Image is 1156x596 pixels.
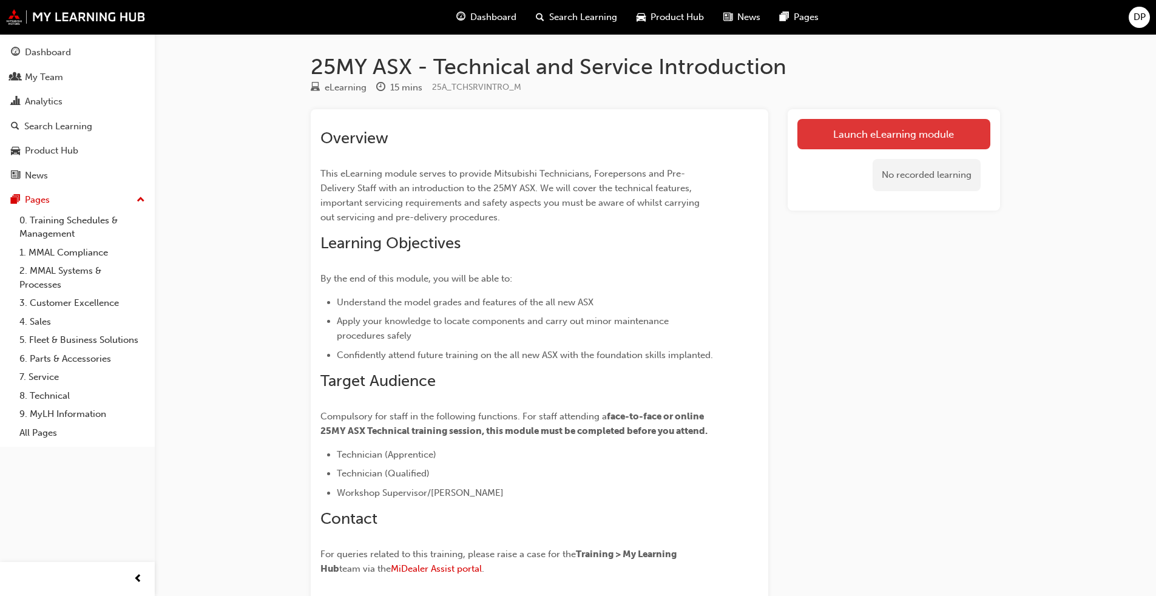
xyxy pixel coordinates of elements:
span: search-icon [536,10,544,25]
span: News [737,10,760,24]
a: car-iconProduct Hub [627,5,714,30]
button: DashboardMy TeamAnalyticsSearch LearningProduct HubNews [5,39,150,189]
span: Confidently attend future training on the all new ASX with the foundation skills implanted. [337,350,713,361]
span: pages-icon [780,10,789,25]
span: team via the [339,563,391,574]
span: Pages [794,10,819,24]
span: Learning resource code [432,82,521,92]
span: Overview [320,129,388,147]
span: clock-icon [376,83,385,93]
span: Workshop Supervisor/[PERSON_NAME] [337,487,504,498]
a: 5. Fleet & Business Solutions [15,331,150,350]
span: Dashboard [470,10,516,24]
h1: 25MY ASX - Technical and Service Introduction [311,53,1000,80]
div: Dashboard [25,46,71,59]
a: news-iconNews [714,5,770,30]
a: 1. MMAL Compliance [15,243,150,262]
a: pages-iconPages [770,5,828,30]
div: Product Hub [25,144,78,158]
span: news-icon [11,171,20,181]
button: DP [1129,7,1150,28]
a: 6. Parts & Accessories [15,350,150,368]
span: people-icon [11,72,20,83]
span: Product Hub [651,10,704,24]
span: This eLearning module serves to provide Mitsubishi Technicians, Forepersons and Pre-Delivery Staf... [320,168,702,223]
span: . [482,563,484,574]
button: Pages [5,189,150,211]
a: Launch eLearning module [797,119,990,149]
a: search-iconSearch Learning [526,5,627,30]
div: Duration [376,80,422,95]
span: prev-icon [134,572,143,587]
a: 3. Customer Excellence [15,294,150,313]
div: Type [311,80,367,95]
span: DP [1134,10,1146,24]
a: Product Hub [5,140,150,162]
span: car-icon [11,146,20,157]
a: 2. MMAL Systems & Processes [15,262,150,294]
a: News [5,164,150,187]
div: My Team [25,70,63,84]
div: News [25,169,48,183]
span: up-icon [137,192,145,208]
span: face-to-face or online 25MY ASX Technical training session, this module must be completed before ... [320,411,708,436]
span: Contact [320,509,377,528]
a: guage-iconDashboard [447,5,526,30]
a: 4. Sales [15,313,150,331]
span: Technician (Qualified) [337,468,430,479]
span: Apply your knowledge to locate components and carry out minor maintenance procedures safely [337,316,671,341]
span: Compulsory for staff in the following functions. For staff attending a [320,411,607,422]
a: 7. Service [15,368,150,387]
span: Understand the model grades and features of the all new ASX [337,297,593,308]
a: MiDealer Assist portal [391,563,482,574]
span: news-icon [723,10,732,25]
a: 0. Training Schedules & Management [15,211,150,243]
div: No recorded learning [873,159,981,191]
span: guage-icon [11,47,20,58]
span: guage-icon [456,10,465,25]
span: Search Learning [549,10,617,24]
div: Analytics [25,95,63,109]
span: car-icon [637,10,646,25]
span: chart-icon [11,97,20,107]
span: pages-icon [11,195,20,206]
span: learningResourceType_ELEARNING-icon [311,83,320,93]
span: Technician (Apprentice) [337,449,436,460]
div: Pages [25,193,50,207]
span: search-icon [11,121,19,132]
span: For queries related to this training, please raise a case for the [320,549,576,560]
span: Training > My Learning Hub [320,549,678,574]
a: Dashboard [5,41,150,64]
a: 9. MyLH Information [15,405,150,424]
span: Learning Objectives [320,234,461,252]
a: All Pages [15,424,150,442]
span: Target Audience [320,371,436,390]
div: 15 mins [390,81,422,95]
img: mmal [6,9,146,25]
a: Analytics [5,90,150,113]
a: Search Learning [5,115,150,138]
div: eLearning [325,81,367,95]
a: 8. Technical [15,387,150,405]
div: Search Learning [24,120,92,134]
a: My Team [5,66,150,89]
span: By the end of this module, you will be able to: [320,273,512,284]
